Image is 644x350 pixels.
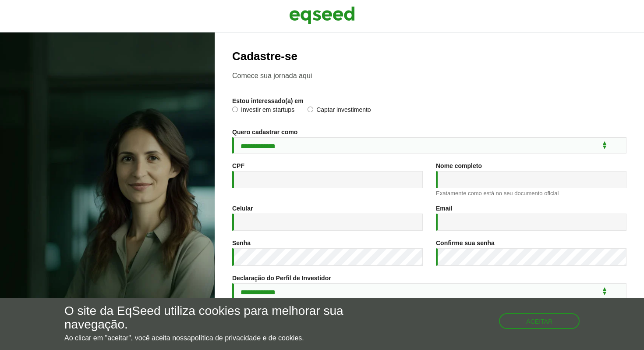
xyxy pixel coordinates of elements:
[436,205,452,211] label: Email
[232,129,297,135] label: Quero cadastrar como
[308,107,313,112] input: Captar investimento
[64,304,374,332] h5: O site da EqSeed utiliza cookies para melhorar sua navegação.
[308,107,371,115] label: Captar investimento
[232,275,331,281] label: Declaração do Perfil de Investidor
[232,98,304,104] label: Estou interessado(a) em
[232,240,251,246] label: Senha
[232,71,626,80] p: Comece sua jornada aqui
[232,163,244,169] label: CPF
[232,107,294,115] label: Investir em startups
[191,335,302,342] a: política de privacidade e de cookies
[64,334,374,342] p: Ao clicar em "aceitar", você aceita nossa .
[232,50,626,63] h2: Cadastre-se
[436,190,626,196] div: Exatamente como está no seu documento oficial
[289,4,355,26] img: EqSeed Logo
[232,107,238,112] input: Investir em startups
[436,240,495,246] label: Confirme sua senha
[499,313,580,329] button: Aceitar
[436,163,482,169] label: Nome completo
[232,205,253,211] label: Celular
